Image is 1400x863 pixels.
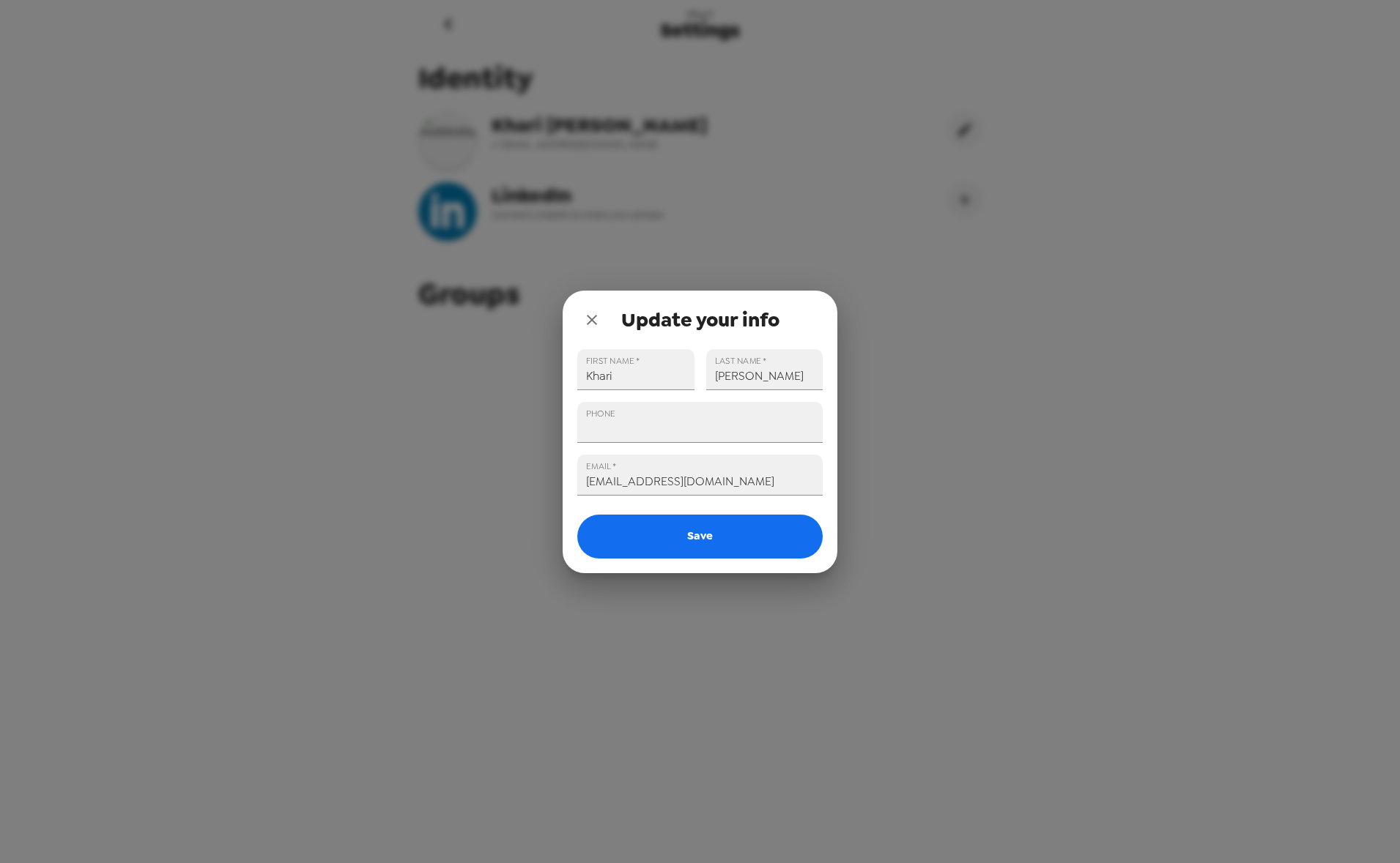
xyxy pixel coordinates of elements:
label: LAST NAME [715,354,767,367]
label: FIRST NAME [586,354,640,367]
label: PHONE [586,407,615,419]
button: Save [577,515,823,558]
button: close [577,305,607,335]
span: Update your info [621,307,779,333]
label: EMAIL [586,460,616,472]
